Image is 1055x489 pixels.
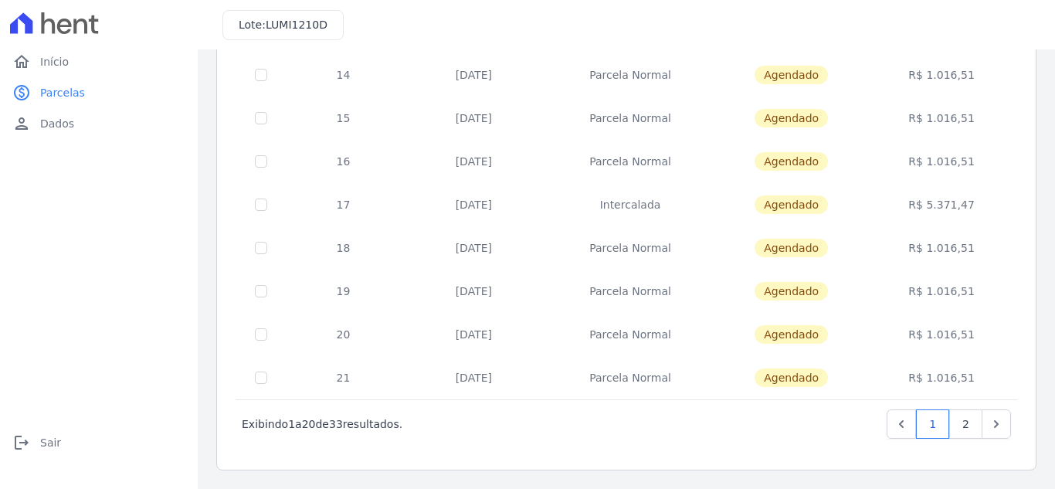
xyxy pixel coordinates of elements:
td: R$ 1.016,51 [869,270,1014,313]
td: [DATE] [401,97,547,140]
span: Agendado [755,282,828,301]
td: Parcela Normal [547,313,714,356]
td: Parcela Normal [547,53,714,97]
td: Parcela Normal [547,140,714,183]
td: R$ 1.016,51 [869,356,1014,399]
span: Agendado [755,239,828,257]
a: paidParcelas [6,77,192,108]
span: Agendado [755,109,828,127]
td: 20 [286,313,401,356]
td: R$ 1.016,51 [869,53,1014,97]
p: Exibindo a de resultados. [242,416,402,432]
td: Parcela Normal [547,356,714,399]
span: Sair [40,435,61,450]
i: logout [12,433,31,452]
td: [DATE] [401,53,547,97]
a: 2 [949,409,982,439]
td: Parcela Normal [547,226,714,270]
td: [DATE] [401,183,547,226]
td: [DATE] [401,226,547,270]
td: R$ 1.016,51 [869,140,1014,183]
td: 17 [286,183,401,226]
td: Intercalada [547,183,714,226]
span: Início [40,54,69,70]
a: personDados [6,108,192,139]
span: Agendado [755,325,828,344]
td: [DATE] [401,270,547,313]
td: 19 [286,270,401,313]
td: [DATE] [401,313,547,356]
span: Agendado [755,195,828,214]
i: paid [12,83,31,102]
td: 18 [286,226,401,270]
span: Agendado [755,368,828,387]
span: 33 [329,418,343,430]
span: Agendado [755,66,828,84]
a: Previous [887,409,916,439]
i: home [12,53,31,71]
span: Dados [40,116,74,131]
h3: Lote: [239,17,327,33]
td: 15 [286,97,401,140]
td: Parcela Normal [547,97,714,140]
td: 16 [286,140,401,183]
span: Agendado [755,152,828,171]
a: Next [982,409,1011,439]
a: logoutSair [6,427,192,458]
i: person [12,114,31,133]
a: homeInício [6,46,192,77]
span: 1 [288,418,295,430]
td: R$ 1.016,51 [869,313,1014,356]
span: LUMI1210D [266,19,327,31]
td: 14 [286,53,401,97]
td: R$ 5.371,47 [869,183,1014,226]
a: 1 [916,409,949,439]
td: Parcela Normal [547,270,714,313]
td: 21 [286,356,401,399]
td: R$ 1.016,51 [869,97,1014,140]
td: [DATE] [401,140,547,183]
td: R$ 1.016,51 [869,226,1014,270]
span: Parcelas [40,85,85,100]
span: 20 [302,418,316,430]
td: [DATE] [401,356,547,399]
